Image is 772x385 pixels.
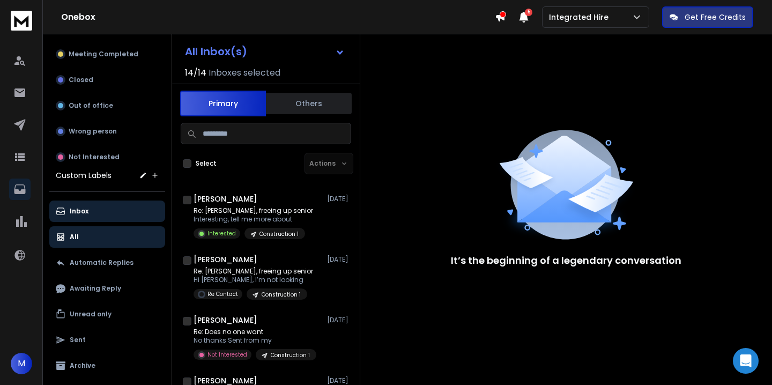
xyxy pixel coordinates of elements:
p: Out of office [69,101,113,110]
h3: Inboxes selected [209,66,280,79]
button: Meeting Completed [49,43,165,65]
h1: [PERSON_NAME] [194,254,257,265]
button: Wrong person [49,121,165,142]
h1: [PERSON_NAME] [194,315,257,325]
button: Closed [49,69,165,91]
button: Primary [180,91,266,116]
p: No thanks Sent from my [194,336,316,345]
p: Construction 1 [262,291,301,299]
h1: [PERSON_NAME] [194,194,257,204]
p: Interested [207,229,236,238]
span: 14 / 14 [185,66,206,79]
p: Unread only [70,310,112,319]
p: Re Contact [207,290,238,298]
h1: Onebox [61,11,495,24]
p: Awaiting Reply [70,284,121,293]
button: All [49,226,165,248]
p: Integrated Hire [549,12,613,23]
p: Sent [70,336,86,344]
button: Awaiting Reply [49,278,165,299]
button: Out of office [49,95,165,116]
p: All [70,233,79,241]
button: Unread only [49,303,165,325]
p: [DATE] [327,316,351,324]
p: Archive [70,361,95,370]
p: Interesting, tell me more about [194,215,313,224]
p: Re: [PERSON_NAME], freeing up senior [194,267,313,276]
p: Closed [69,76,93,84]
p: Re: Does no one want [194,328,316,336]
button: All Inbox(s) [176,41,353,62]
label: Select [196,159,217,168]
p: Construction 1 [271,351,310,359]
p: [DATE] [327,255,351,264]
p: Meeting Completed [69,50,138,58]
button: M [11,353,32,374]
p: Not Interested [69,153,120,161]
p: Re: [PERSON_NAME], freeing up senior [194,206,313,215]
p: Not Interested [207,351,247,359]
button: Archive [49,355,165,376]
h3: Custom Labels [56,170,112,181]
button: Not Interested [49,146,165,168]
h1: All Inbox(s) [185,46,247,57]
button: Get Free Credits [662,6,753,28]
button: Sent [49,329,165,351]
p: It’s the beginning of a legendary conversation [451,253,681,268]
button: Inbox [49,201,165,222]
p: Automatic Replies [70,258,133,267]
button: Automatic Replies [49,252,165,273]
div: Open Intercom Messenger [733,348,759,374]
p: [DATE] [327,376,351,385]
p: Construction 1 [259,230,299,238]
p: [DATE] [327,195,351,203]
p: Inbox [70,207,88,216]
button: Others [266,92,352,115]
p: Hi [PERSON_NAME], I’m not looking [194,276,313,284]
span: 5 [525,9,532,16]
p: Get Free Credits [685,12,746,23]
p: Wrong person [69,127,117,136]
img: logo [11,11,32,31]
